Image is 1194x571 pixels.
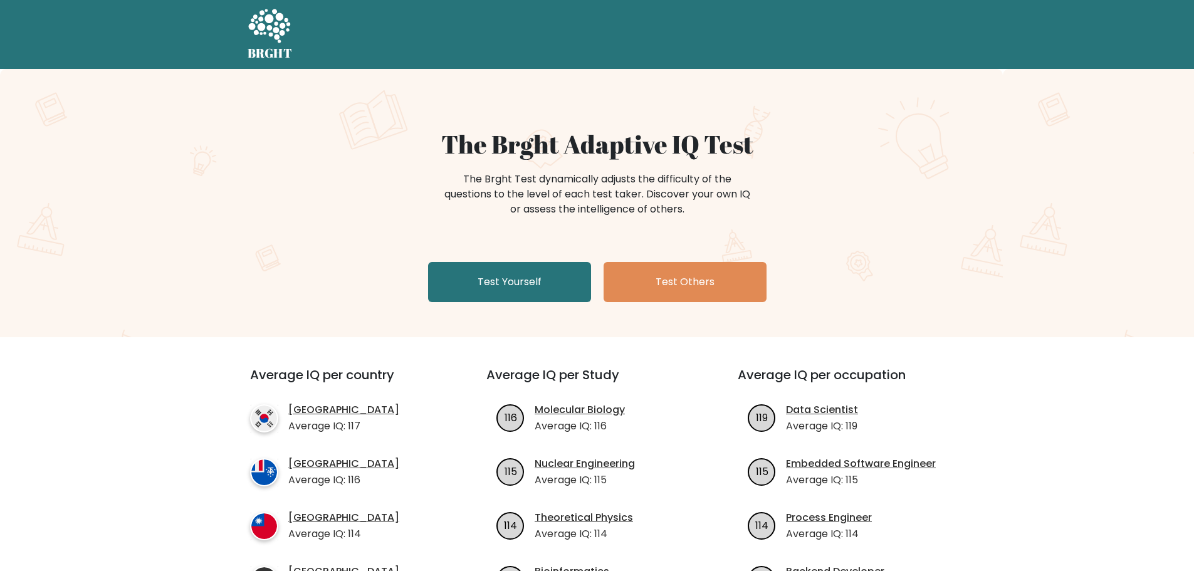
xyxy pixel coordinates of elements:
[504,518,517,532] text: 114
[535,419,625,434] p: Average IQ: 116
[604,262,767,302] a: Test Others
[250,512,278,540] img: country
[535,402,625,417] a: Molecular Biology
[786,419,858,434] p: Average IQ: 119
[535,526,633,542] p: Average IQ: 114
[505,464,517,478] text: 115
[738,367,959,397] h3: Average IQ per occupation
[505,410,517,424] text: 116
[786,473,936,488] p: Average IQ: 115
[250,458,278,486] img: country
[291,129,903,159] h1: The Brght Adaptive IQ Test
[248,5,293,64] a: BRGHT
[288,473,399,488] p: Average IQ: 116
[288,456,399,471] a: [GEOGRAPHIC_DATA]
[441,172,754,217] div: The Brght Test dynamically adjusts the difficulty of the questions to the level of each test take...
[248,46,293,61] h5: BRGHT
[535,510,633,525] a: Theoretical Physics
[535,473,635,488] p: Average IQ: 115
[288,419,399,434] p: Average IQ: 117
[428,262,591,302] a: Test Yourself
[288,402,399,417] a: [GEOGRAPHIC_DATA]
[535,456,635,471] a: Nuclear Engineering
[756,410,768,424] text: 119
[786,402,858,417] a: Data Scientist
[755,518,768,532] text: 114
[250,367,441,397] h3: Average IQ per country
[786,456,936,471] a: Embedded Software Engineer
[786,526,872,542] p: Average IQ: 114
[288,510,399,525] a: [GEOGRAPHIC_DATA]
[486,367,708,397] h3: Average IQ per Study
[786,510,872,525] a: Process Engineer
[250,404,278,432] img: country
[756,464,768,478] text: 115
[288,526,399,542] p: Average IQ: 114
